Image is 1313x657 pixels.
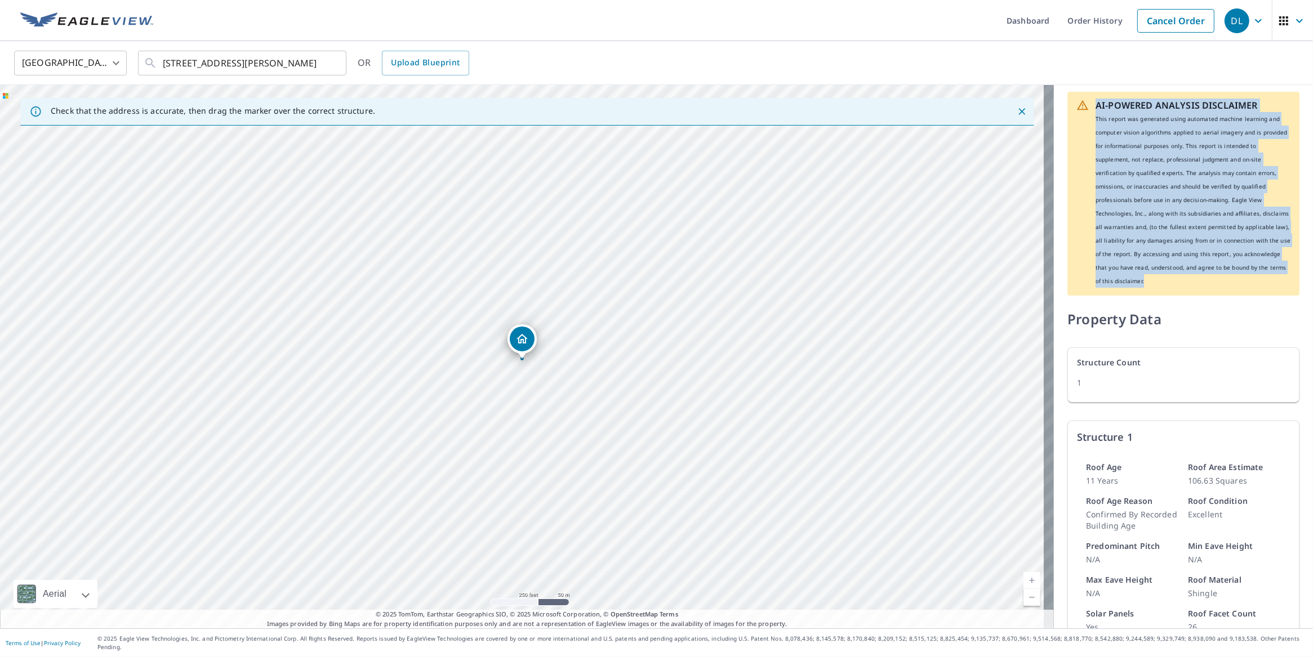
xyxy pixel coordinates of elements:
a: Terms of Use [6,639,41,647]
p: N/A [1086,554,1179,565]
p: Structure 1 [1077,430,1290,444]
p: 106.63 Squares [1188,475,1281,486]
a: Terms [660,610,678,618]
div: OR [358,51,469,75]
span: © 2025 TomTom, Earthstar Geographics SIO, © 2025 Microsoft Corporation, © [376,610,678,619]
a: Upload Blueprint [382,51,469,75]
a: Current Level 17, Zoom In [1023,572,1040,589]
p: Predominant Pitch [1086,540,1179,552]
p: Solar Panels [1086,608,1179,619]
div: Aerial [39,580,70,608]
p: Property Data [1067,309,1299,329]
p: AI-POWERED ANALYSIS DISCLAIMER [1096,99,1290,112]
p: Roof Condition [1188,495,1281,507]
p: This report was generated using automated machine learning and computer vision algorithms applied... [1096,112,1290,288]
p: 11 years [1086,475,1179,486]
input: Search by address or latitude-longitude [163,47,323,79]
p: N/A [1086,588,1179,599]
p: Structure Count [1077,357,1290,368]
a: Current Level 17, Zoom Out [1023,589,1040,606]
p: © 2025 Eagle View Technologies, Inc. and Pictometry International Corp. All Rights Reserved. Repo... [97,634,1307,651]
p: 26 [1188,622,1281,633]
p: Roof Age Reason [1086,495,1179,507]
a: Privacy Policy [44,639,81,647]
button: Close [1014,104,1029,119]
p: Check that the address is accurate, then drag the marker over the correct structure. [51,106,375,116]
div: Aerial [14,580,97,608]
img: EV Logo [20,12,153,29]
p: Roof Area Estimate [1188,462,1281,473]
a: Cancel Order [1137,9,1214,33]
p: shingle [1188,588,1281,599]
p: | [6,640,81,646]
p: yes [1086,622,1179,633]
p: 1 [1077,377,1290,388]
a: OpenStreetMap [611,610,658,618]
div: Dropped pin, building 1, Residential property, 14474 W 88th Dr Arvada, CO 80005 [508,324,537,359]
span: Upload Blueprint [391,56,460,70]
p: confirmed by recorded building age [1086,509,1179,531]
p: Roof Facet Count [1188,608,1281,619]
div: [GEOGRAPHIC_DATA] [14,47,127,79]
p: Roof Material [1188,574,1281,586]
p: N/A [1188,554,1281,565]
p: Max Eave Height [1086,574,1179,586]
p: Min Eave Height [1188,540,1281,552]
p: excellent [1188,509,1281,520]
div: DL [1225,8,1249,33]
p: Roof Age [1086,462,1179,473]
